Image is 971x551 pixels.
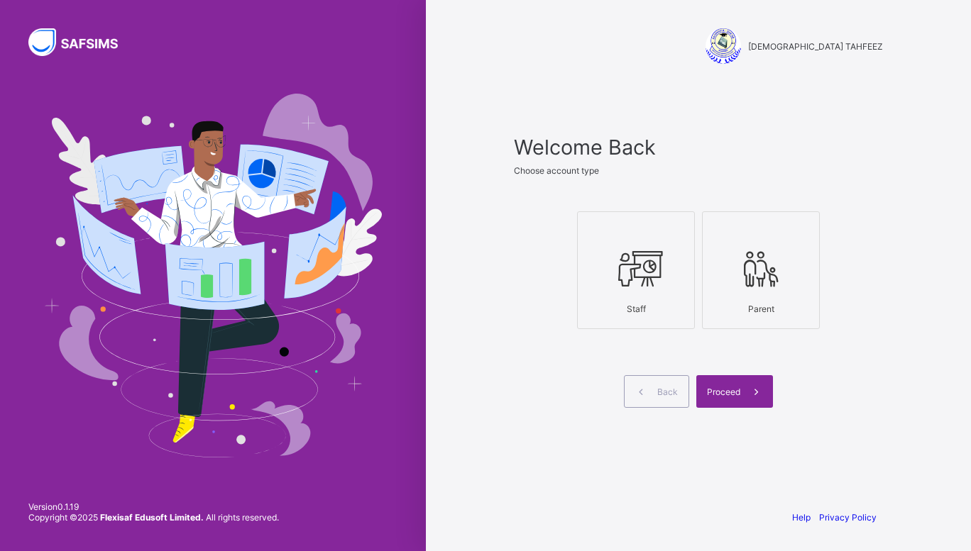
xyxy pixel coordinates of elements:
span: [DEMOGRAPHIC_DATA] TAHFEEZ [748,41,883,52]
span: Copyright © 2025 All rights reserved. [28,512,279,523]
strong: Flexisaf Edusoft Limited. [100,512,204,523]
span: Welcome Back [514,135,883,160]
img: SAFSIMS Logo [28,28,135,56]
div: Staff [585,296,687,321]
span: Back [657,386,678,397]
span: Choose account type [514,165,599,176]
span: Proceed [707,386,740,397]
a: Help [792,512,811,523]
a: Privacy Policy [819,512,877,523]
span: Version 0.1.19 [28,501,279,512]
img: Hero Image [44,94,382,457]
div: Parent [710,296,812,321]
